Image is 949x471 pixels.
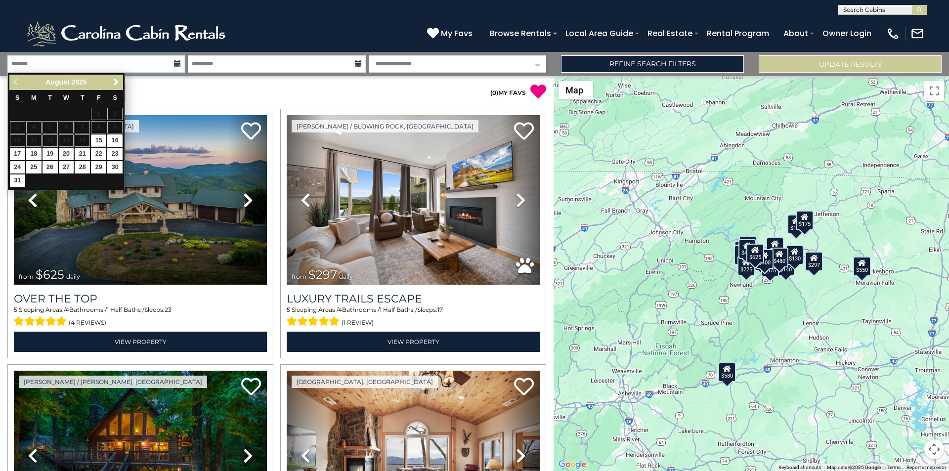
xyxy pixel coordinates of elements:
[65,306,69,313] span: 4
[778,464,821,471] button: Keyboard shortcuts
[14,306,17,313] span: 5
[36,267,64,282] span: $625
[26,161,42,173] a: 25
[490,89,498,96] span: ( )
[853,256,871,276] div: $550
[924,81,944,101] button: Toggle fullscreen view
[380,306,417,313] span: 1 Half Baths /
[14,332,267,352] a: View Property
[746,244,764,263] div: $625
[112,78,120,86] span: Next
[702,25,774,42] a: Rental Program
[308,267,337,282] span: $297
[339,273,353,280] span: daily
[113,94,117,101] span: Saturday
[14,305,267,329] div: Sleeping Areas / Bathrooms / Sleeps:
[906,465,946,470] a: Report a map error
[342,316,374,329] span: (1 review)
[19,273,34,280] span: from
[561,25,638,42] a: Local Area Guide
[827,465,881,470] span: Map data ©2025 Google
[739,235,757,255] div: $125
[287,332,540,352] a: View Property
[43,161,58,173] a: 26
[786,245,804,265] div: $130
[25,19,230,48] img: White-1-2.png
[924,439,944,459] button: Map camera controls
[887,465,901,470] a: Terms
[59,161,74,173] a: 27
[292,376,438,388] a: [GEOGRAPHIC_DATA], [GEOGRAPHIC_DATA]
[777,256,795,275] div: $140
[45,78,69,86] span: August
[643,25,697,42] a: Real Estate
[19,376,207,388] a: [PERSON_NAME] / [PERSON_NAME], [GEOGRAPHIC_DATA]
[737,256,755,276] div: $225
[241,121,261,142] a: Add to favorites
[63,94,69,101] span: Wednesday
[441,27,473,40] span: My Favs
[559,81,593,99] button: Change map style
[71,78,86,86] span: 2025
[556,458,589,471] a: Open this area in Google Maps (opens a new window)
[97,94,101,101] span: Friday
[287,115,540,285] img: thumbnail_168695581.jpeg
[787,214,805,234] div: $175
[10,148,25,160] a: 17
[766,237,784,257] div: $349
[514,377,534,398] a: Add to favorites
[81,94,85,101] span: Thursday
[734,245,752,264] div: $230
[759,55,942,73] button: Update Results
[69,316,106,329] span: (4 reviews)
[818,25,876,42] a: Owner Login
[75,161,90,173] a: 28
[556,458,589,471] img: Google
[91,161,106,173] a: 29
[43,148,58,160] a: 19
[10,174,25,187] a: 31
[514,121,534,142] a: Add to favorites
[66,273,80,280] span: daily
[492,89,496,96] span: 0
[886,27,900,41] img: phone-regular-white.png
[756,249,774,268] div: $400
[485,25,556,42] a: Browse Rentals
[14,115,267,285] img: thumbnail_167153549.jpeg
[165,306,172,313] span: 23
[107,306,144,313] span: 1 Half Baths /
[91,134,106,147] a: 15
[287,292,540,305] a: Luxury Trails Escape
[10,161,25,173] a: 24
[107,148,123,160] a: 23
[287,306,290,313] span: 5
[490,89,526,96] a: (0)MY FAVS
[805,252,823,271] div: $297
[771,247,788,267] div: $480
[14,292,267,305] h3: Over The Top
[75,148,90,160] a: 21
[26,148,42,160] a: 18
[796,210,814,230] div: $175
[718,362,736,382] div: $580
[292,273,306,280] span: from
[338,306,342,313] span: 4
[241,377,261,398] a: Add to favorites
[91,148,106,160] a: 22
[427,27,475,40] a: My Favs
[761,257,779,276] div: $375
[107,161,123,173] a: 30
[778,25,813,42] a: About
[59,148,74,160] a: 20
[437,306,443,313] span: 17
[292,120,478,132] a: [PERSON_NAME] / Blowing Rock, [GEOGRAPHIC_DATA]
[15,94,19,101] span: Sunday
[107,134,123,147] a: 16
[110,76,122,88] a: Next
[561,55,744,73] a: Refine Search Filters
[287,305,540,329] div: Sleeping Areas / Bathrooms / Sleeps:
[48,94,52,101] span: Tuesday
[738,239,756,258] div: $425
[910,27,924,41] img: mail-regular-white.png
